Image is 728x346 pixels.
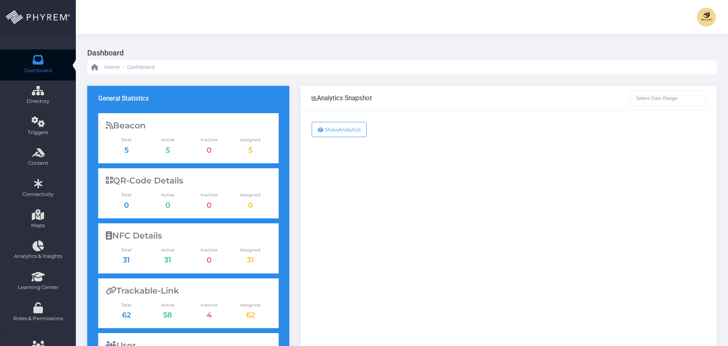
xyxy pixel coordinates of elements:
[5,160,71,167] span: Content
[312,122,367,137] button: ShowAnalytics
[147,247,188,253] span: Active
[5,315,71,322] span: Roles & Permissions
[124,201,129,210] a: 0
[207,310,212,319] a: 4
[163,310,172,319] a: 58
[312,94,372,102] div: Analytics Snapshot
[124,145,129,155] a: 5
[106,121,271,131] div: Beacon
[207,255,212,264] a: 0
[106,247,147,253] span: Total
[127,63,155,71] span: Dashboard
[106,176,271,186] div: QR-Code Details
[147,302,188,308] span: Active
[188,302,230,308] span: Inactive
[106,192,147,198] span: Total
[24,67,52,74] span: Dashboard
[147,137,188,143] span: Active
[5,129,71,136] span: Triggers
[207,145,212,155] a: 0
[188,192,230,198] span: Inactive
[188,137,230,143] span: Inactive
[98,95,149,102] h3: General Statistics
[188,247,230,253] span: Inactive
[31,222,45,229] span: Maps
[122,310,131,319] a: 62
[106,286,271,296] div: Trackable-Link
[230,137,271,143] span: Assigned
[127,60,155,74] a: Dashboard
[5,191,71,198] span: Connectivity
[123,255,130,264] a: 31
[164,255,171,264] a: 31
[87,46,711,60] h3: Dashboard
[147,192,188,198] span: Active
[121,63,126,71] li: -
[106,231,271,241] div: NFC Details
[5,253,71,260] span: Analytics & Insights
[630,90,706,106] input: Select Date Range
[230,247,271,253] span: Assigned
[106,302,147,308] span: Total
[230,192,271,198] span: Assigned
[248,201,253,210] a: 0
[207,201,212,210] a: 0
[166,145,170,155] a: 5
[104,63,120,71] span: Home
[247,255,254,264] a: 31
[248,145,253,155] a: 5
[165,201,170,210] a: 0
[91,60,120,74] a: Home
[246,310,255,319] a: 62
[325,126,338,133] span: Show
[230,302,271,308] span: Assigned
[5,284,71,291] span: Learning Center
[5,98,71,105] span: Directory
[106,137,147,143] span: Total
